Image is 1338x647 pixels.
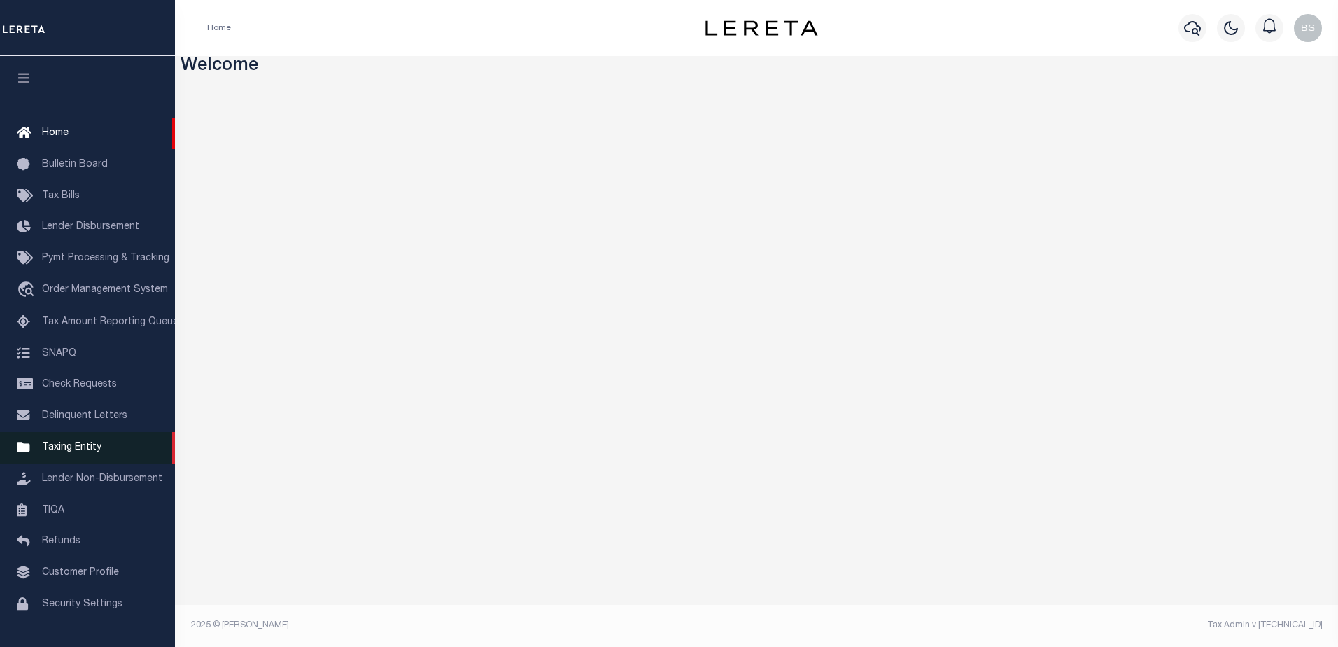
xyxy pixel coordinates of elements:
[42,191,80,201] span: Tax Bills
[42,317,178,327] span: Tax Amount Reporting Queue
[42,443,101,452] span: Taxing Entity
[42,160,108,169] span: Bulletin Board
[17,281,39,300] i: travel_explore
[1294,14,1322,42] img: svg+xml;base64,PHN2ZyB4bWxucz0iaHR0cDovL3d3dy53My5vcmcvMjAwMC9zdmciIHBvaW50ZXItZXZlbnRzPSJub25lIi...
[42,285,168,295] span: Order Management System
[42,411,127,421] span: Delinquent Letters
[42,380,117,389] span: Check Requests
[181,56,1333,78] h3: Welcome
[705,20,817,36] img: logo-dark.svg
[42,505,64,515] span: TIQA
[207,22,231,34] li: Home
[42,599,122,609] span: Security Settings
[42,536,80,546] span: Refunds
[42,474,162,484] span: Lender Non-Disbursement
[42,348,76,358] span: SNAPQ
[181,619,757,632] div: 2025 © [PERSON_NAME].
[42,222,139,232] span: Lender Disbursement
[42,128,69,138] span: Home
[42,568,119,578] span: Customer Profile
[767,619,1323,632] div: Tax Admin v.[TECHNICAL_ID]
[42,253,169,263] span: Pymt Processing & Tracking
